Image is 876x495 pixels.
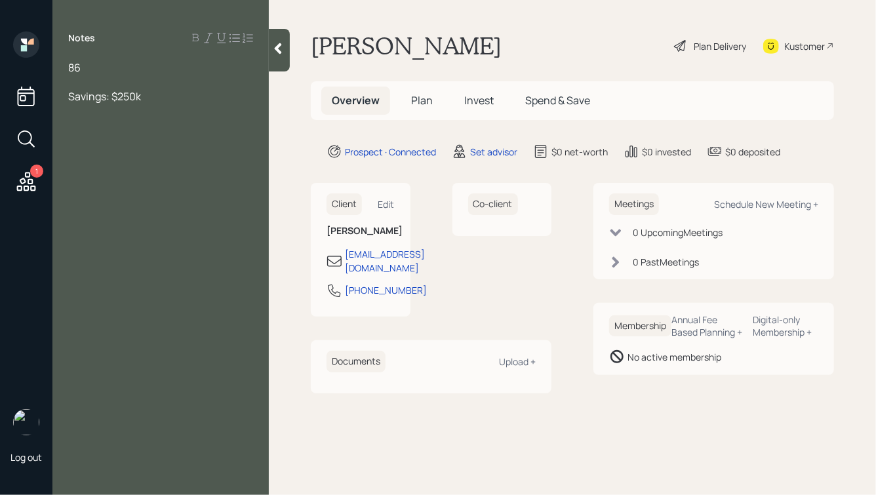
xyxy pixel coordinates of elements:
[753,313,818,338] div: Digital-only Membership +
[13,409,39,435] img: hunter_neumayer.jpg
[378,198,395,210] div: Edit
[10,451,42,464] div: Log out
[468,193,518,215] h6: Co-client
[30,165,43,178] div: 1
[68,89,141,104] span: Savings: $250k
[551,145,608,159] div: $0 net-worth
[725,145,780,159] div: $0 deposited
[499,355,536,368] div: Upload +
[609,193,659,215] h6: Meetings
[633,226,723,239] div: 0 Upcoming Meeting s
[68,60,81,75] span: 86
[311,31,502,60] h1: [PERSON_NAME]
[609,315,671,337] h6: Membership
[714,198,818,210] div: Schedule New Meeting +
[671,313,743,338] div: Annual Fee Based Planning +
[464,93,494,108] span: Invest
[411,93,433,108] span: Plan
[694,39,746,53] div: Plan Delivery
[327,226,395,237] h6: [PERSON_NAME]
[345,247,425,275] div: [EMAIL_ADDRESS][DOMAIN_NAME]
[345,145,436,159] div: Prospect · Connected
[627,350,721,364] div: No active membership
[327,351,386,372] h6: Documents
[784,39,825,53] div: Kustomer
[633,255,699,269] div: 0 Past Meeting s
[345,283,427,297] div: [PHONE_NUMBER]
[642,145,691,159] div: $0 invested
[327,193,362,215] h6: Client
[332,93,380,108] span: Overview
[525,93,590,108] span: Spend & Save
[68,31,95,45] label: Notes
[470,145,517,159] div: Set advisor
